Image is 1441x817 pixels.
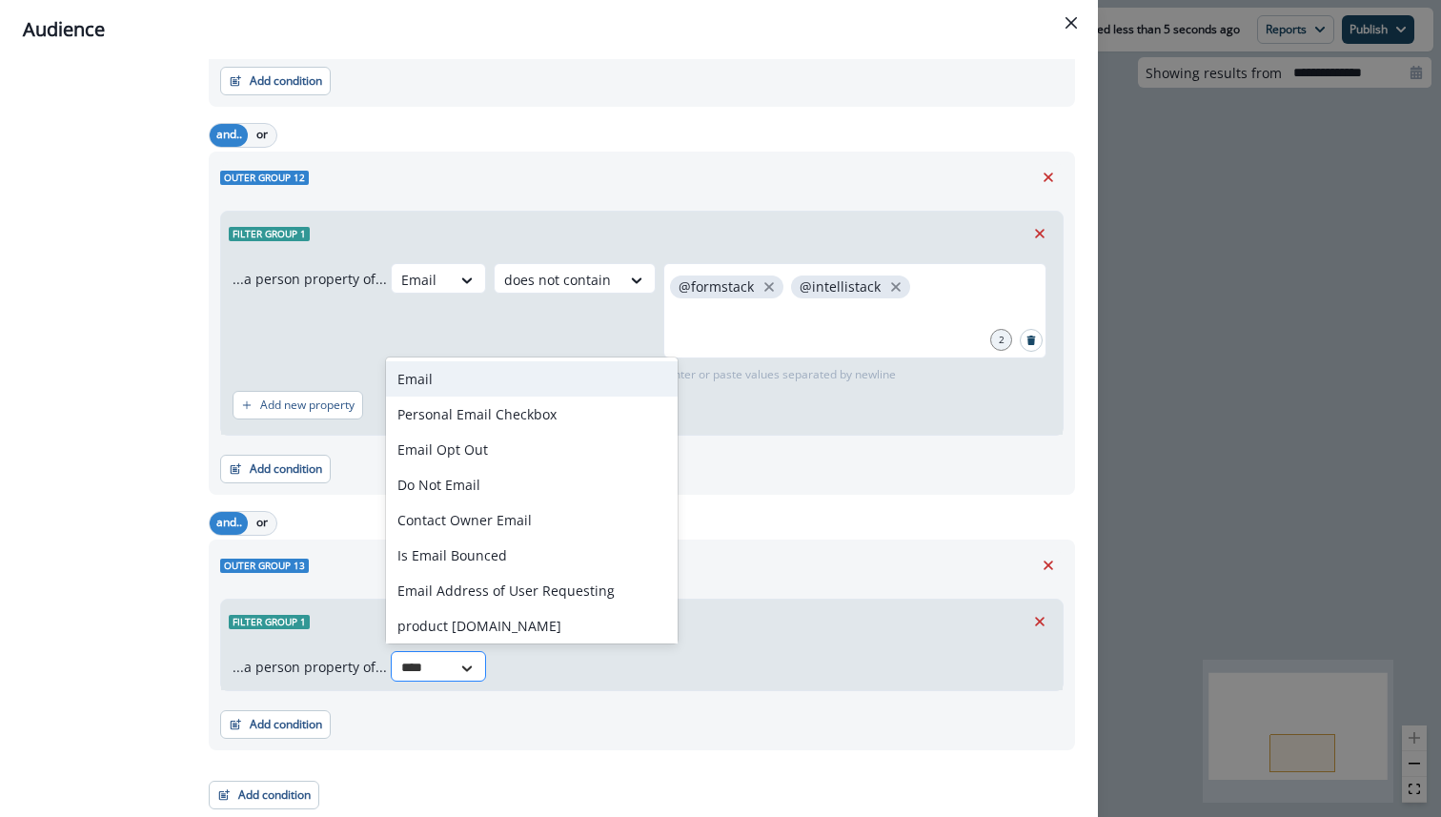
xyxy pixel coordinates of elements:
[229,615,310,629] span: Filter group 1
[260,398,355,412] p: Add new property
[209,781,319,809] button: Add condition
[220,559,309,573] span: Outer group 13
[220,455,331,483] button: Add condition
[386,502,678,538] div: Contact Owner Email
[386,573,678,608] div: Email Address of User Requesting
[220,171,309,185] span: Outer group 12
[1025,607,1055,636] button: Remove
[1033,163,1064,192] button: Remove
[210,512,248,535] button: and..
[886,277,905,296] button: close
[386,397,678,432] div: Personal Email Checkbox
[386,608,678,643] div: product [DOMAIN_NAME]
[23,15,1075,44] div: Audience
[1025,219,1055,248] button: Remove
[229,227,310,241] span: Filter group 1
[210,124,248,147] button: and..
[233,391,363,419] button: Add new property
[233,657,387,677] p: ...a person property of...
[220,710,331,739] button: Add condition
[386,432,678,467] div: Email Opt Out
[760,277,779,296] button: close
[233,269,387,289] p: ...a person property of...
[248,512,276,535] button: or
[386,538,678,573] div: Is Email Bounced
[1056,8,1086,38] button: Close
[800,279,881,296] p: @intellistack
[679,279,754,296] p: @formstack
[663,366,900,383] p: Enter or paste values separated by newline
[1033,551,1064,580] button: Remove
[1020,329,1043,352] button: Search
[220,67,331,95] button: Add condition
[248,124,276,147] button: or
[990,329,1012,351] div: 2
[386,361,678,397] div: Email
[386,467,678,502] div: Do Not Email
